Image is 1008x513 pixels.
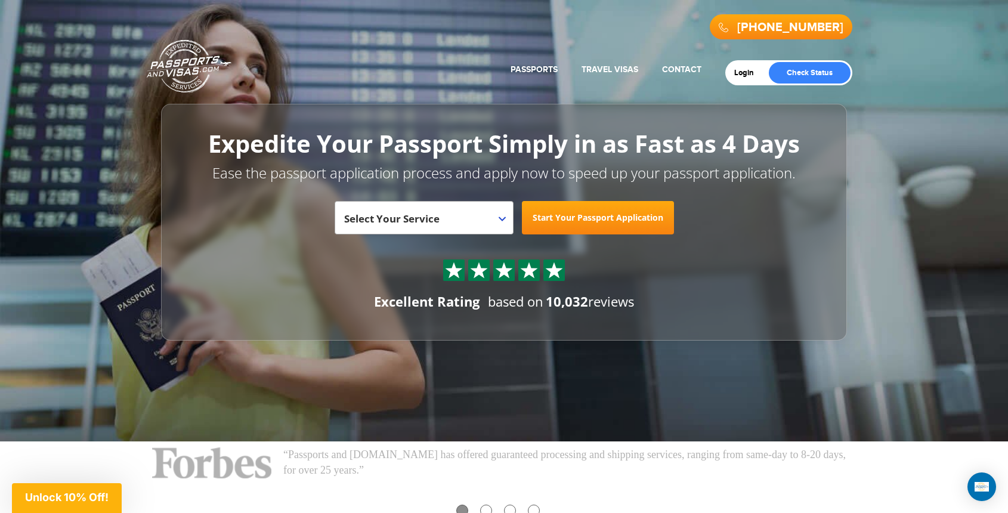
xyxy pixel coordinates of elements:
[12,483,122,513] div: Unlock 10% Off!
[25,491,109,503] span: Unlock 10% Off!
[283,447,856,478] p: “Passports and [DOMAIN_NAME] has offered guaranteed processing and shipping services, ranging fro...
[769,62,851,84] a: Check Status
[495,261,513,279] img: Sprite St
[344,206,501,239] span: Select Your Service
[344,212,440,225] span: Select Your Service
[188,131,820,157] h1: Expedite Your Passport Simply in as Fast as 4 Days
[188,163,820,183] p: Ease the passport application process and apply now to speed up your passport application.
[582,64,638,75] a: Travel Visas
[545,261,563,279] img: Sprite St
[967,472,996,501] div: Open Intercom Messenger
[374,292,480,311] div: Excellent Rating
[522,201,674,234] a: Start Your Passport Application
[147,39,231,93] a: Passports & [DOMAIN_NAME]
[335,201,514,234] span: Select Your Service
[662,64,701,75] a: Contact
[520,261,538,279] img: Sprite St
[470,261,488,279] img: Sprite St
[488,292,543,310] span: based on
[737,20,843,35] a: [PHONE_NUMBER]
[546,292,634,310] span: reviews
[445,261,463,279] img: Sprite St
[511,64,558,75] a: Passports
[152,447,271,478] img: Forbes
[546,292,588,310] strong: 10,032
[734,68,762,78] a: Login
